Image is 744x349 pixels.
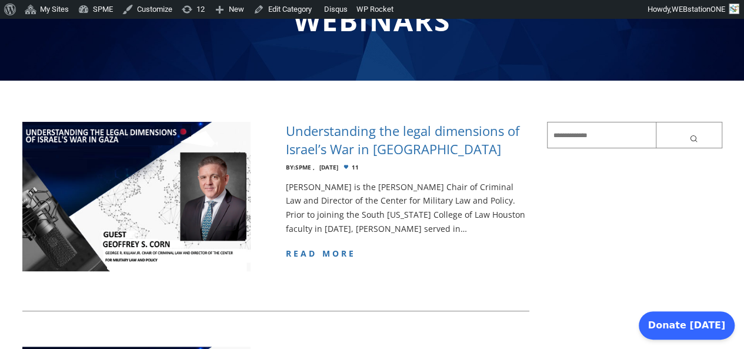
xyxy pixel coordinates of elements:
span: Webinars [293,1,451,39]
h4: Understanding the legal dimensions of Israel’s War in [GEOGRAPHIC_DATA] [286,122,529,158]
a: SPME [295,163,311,171]
div: 11 [286,164,529,171]
span: WEBstationONE [672,5,725,14]
time: [DATE] [319,164,338,171]
p: [PERSON_NAME] is the [PERSON_NAME] Chair of Criminal Law and Director of the Center for Military ... [286,180,529,236]
a: read more [286,248,356,259]
span: By: [286,163,295,171]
